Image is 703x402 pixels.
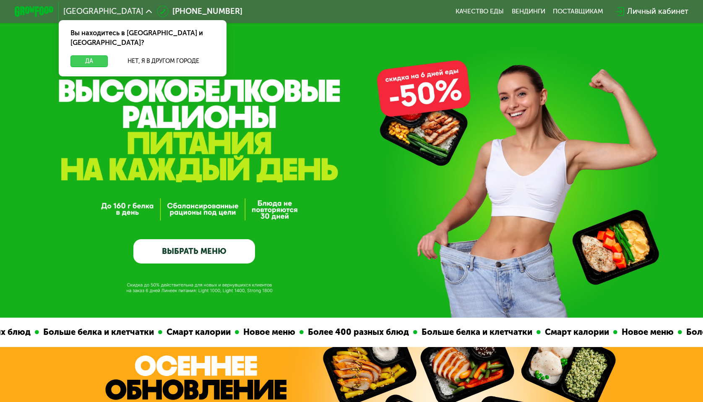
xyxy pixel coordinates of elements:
button: Нет, я в другом городе [112,55,215,67]
a: Вендинги [512,8,545,16]
div: поставщикам [553,8,603,16]
div: Вы находитесь в [GEOGRAPHIC_DATA] и [GEOGRAPHIC_DATA]? [59,20,227,55]
div: Больше белка и клетчатки [383,326,502,339]
div: Смарт калории [128,326,200,339]
a: ВЫБРАТЬ МЕНЮ [133,239,255,264]
div: Более 400 разных блюд [269,326,379,339]
div: Новое меню [583,326,643,339]
div: Личный кабинет [627,5,688,17]
a: [PHONE_NUMBER] [157,5,242,17]
div: Новое меню [205,326,265,339]
span: [GEOGRAPHIC_DATA] [63,8,143,16]
div: Смарт калории [506,326,579,339]
button: Да [70,55,108,67]
div: Больше белка и клетчатки [5,326,124,339]
a: Качество еды [456,8,504,16]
